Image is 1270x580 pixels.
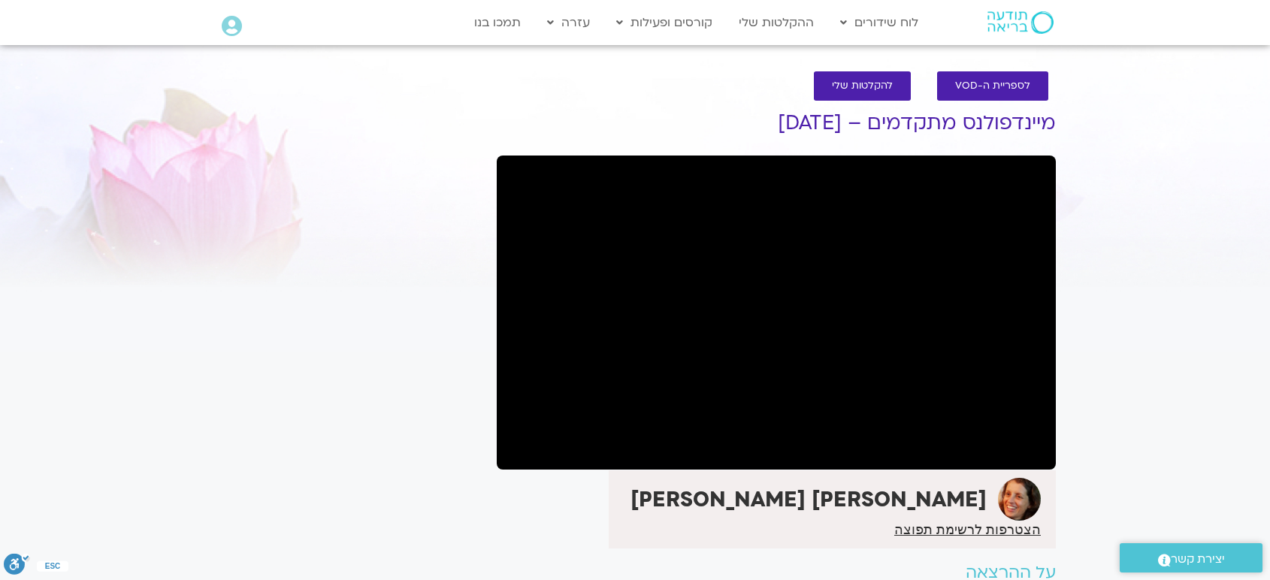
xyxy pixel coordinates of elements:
[814,71,911,101] a: להקלטות שלי
[1120,543,1262,572] a: יצירת קשר
[955,80,1030,92] span: לספריית ה-VOD
[987,11,1054,34] img: תודעה בריאה
[497,156,1056,470] iframe: מיינדפולנס מתקדמים עם סיגל בירן - 24.8.25
[540,8,597,37] a: עזרה
[1171,549,1225,569] span: יצירת קשר
[937,71,1048,101] a: לספריית ה-VOD
[894,523,1041,536] a: הצטרפות לרשימת תפוצה
[832,80,893,92] span: להקלטות שלי
[833,8,926,37] a: לוח שידורים
[467,8,528,37] a: תמכו בנו
[609,8,720,37] a: קורסים ופעילות
[497,112,1056,134] h1: מיינדפולנס מתקדמים – [DATE]
[630,485,987,514] strong: [PERSON_NAME] [PERSON_NAME]
[998,478,1041,521] img: סיגל בירן אבוחצירה
[731,8,821,37] a: ההקלטות שלי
